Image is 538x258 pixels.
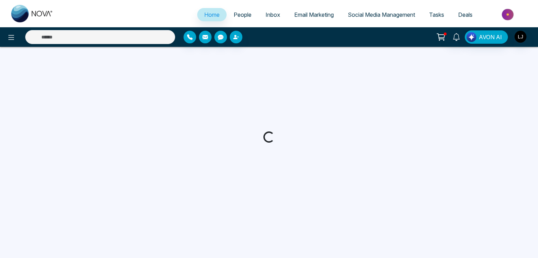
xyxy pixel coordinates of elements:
[197,8,227,21] a: Home
[422,8,451,21] a: Tasks
[341,8,422,21] a: Social Media Management
[515,31,526,43] img: User Avatar
[11,5,53,22] img: Nova CRM Logo
[234,11,251,18] span: People
[348,11,415,18] span: Social Media Management
[258,8,287,21] a: Inbox
[483,7,534,22] img: Market-place.gif
[287,8,341,21] a: Email Marketing
[479,33,502,41] span: AVON AI
[294,11,334,18] span: Email Marketing
[204,11,220,18] span: Home
[451,8,480,21] a: Deals
[429,11,444,18] span: Tasks
[265,11,280,18] span: Inbox
[458,11,473,18] span: Deals
[467,32,476,42] img: Lead Flow
[227,8,258,21] a: People
[465,30,508,44] button: AVON AI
